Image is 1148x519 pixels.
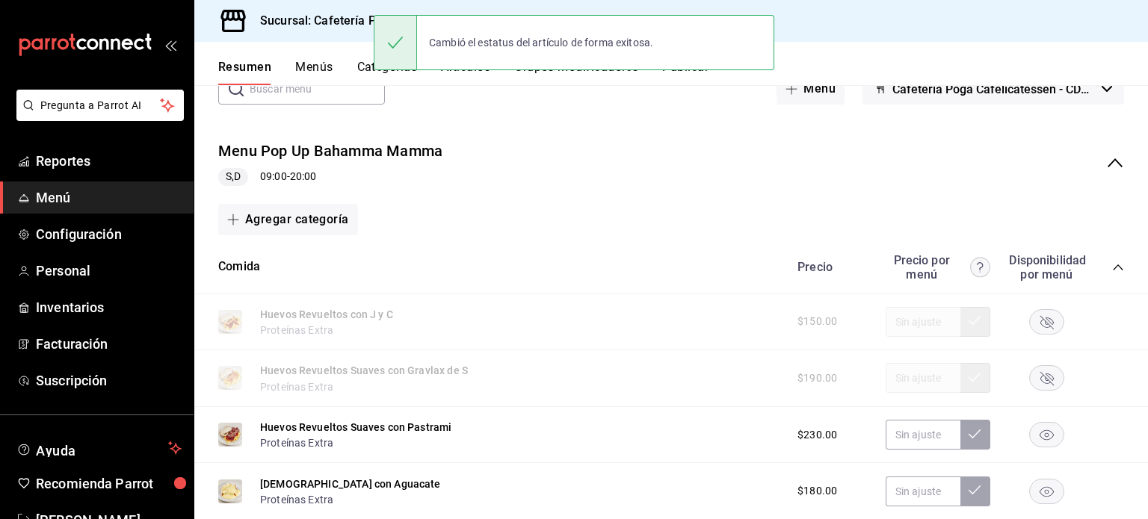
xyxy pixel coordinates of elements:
span: Recomienda Parrot [36,473,182,494]
input: Sin ajuste [886,420,960,450]
div: Cambió el estatus del artículo de forma exitosa. [417,26,665,59]
span: Menú [36,187,182,208]
span: Suscripción [36,370,182,391]
div: Disponibilidad por menú [1009,253,1084,282]
img: Preview [218,479,242,503]
span: $230.00 [797,427,837,443]
button: [DEMOGRAPHIC_DATA] con Aguacate [260,476,441,491]
button: Resumen [218,60,271,85]
span: $180.00 [797,483,837,499]
span: Reportes [36,151,182,171]
button: Menú [777,73,845,105]
button: Cafetería Poga Cafelicatessen - CDMX [862,73,1124,105]
div: Precio por menú [886,253,990,282]
button: Menús [295,60,333,85]
button: Proteínas Extra [260,492,333,507]
input: Sin ajuste [886,476,960,506]
button: open_drawer_menu [164,39,176,51]
span: Personal [36,261,182,281]
h3: Sucursal: Cafetería Poga Cafelicatessen (CDMX) [248,12,526,30]
div: navigation tabs [218,60,1148,85]
div: Precio [783,260,878,274]
span: Pregunta a Parrot AI [40,98,161,114]
a: Pregunta a Parrot AI [10,108,184,124]
span: Inventarios [36,297,182,317]
button: Categorías [357,60,418,85]
span: Facturación [36,334,182,354]
span: S,D [220,169,247,184]
button: Agregar categoría [218,204,358,235]
button: collapse-category-row [1112,261,1124,273]
span: Ayuda [36,439,162,457]
button: Pregunta a Parrot AI [16,90,184,121]
button: Huevos Revueltos Suaves con Pastrami [260,420,451,435]
button: Comida [218,258,260,276]
span: Cafetería Poga Cafelicatessen - CDMX [892,82,1096,96]
button: Menu Pop Up Bahamma Mamma [218,140,442,162]
div: collapse-menu-row [194,128,1148,198]
input: Buscar menú [250,74,385,104]
button: Proteínas Extra [260,435,333,450]
img: Preview [218,423,242,447]
span: Configuración [36,224,182,244]
div: 09:00 - 20:00 [218,168,442,186]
